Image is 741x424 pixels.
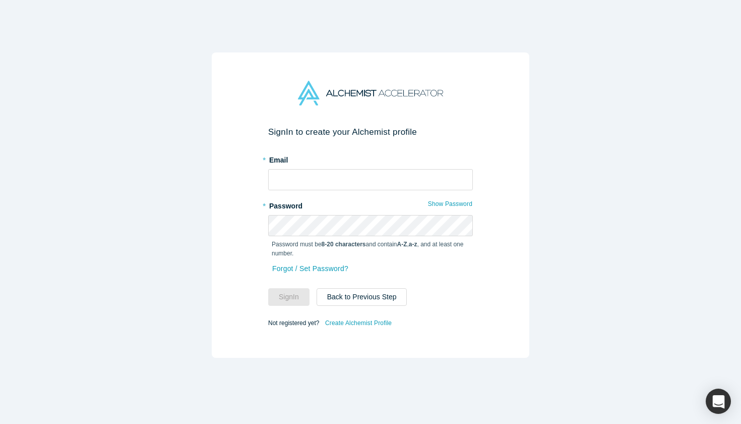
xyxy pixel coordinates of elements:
[268,319,319,326] span: Not registered yet?
[409,241,417,248] strong: a-z
[268,127,473,137] h2: Sign In to create your Alchemist profile
[268,151,473,166] label: Email
[298,81,443,105] img: Alchemist Accelerator Logo
[268,197,473,211] label: Password
[325,316,392,330] a: Create Alchemist Profile
[397,241,407,248] strong: A-Z
[268,288,310,306] button: SignIn
[317,288,407,306] button: Back to Previous Step
[322,241,366,248] strong: 8-20 characters
[272,260,349,278] a: Forgot / Set Password?
[272,240,469,258] p: Password must be and contain , , and at least one number.
[427,197,473,210] button: Show Password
